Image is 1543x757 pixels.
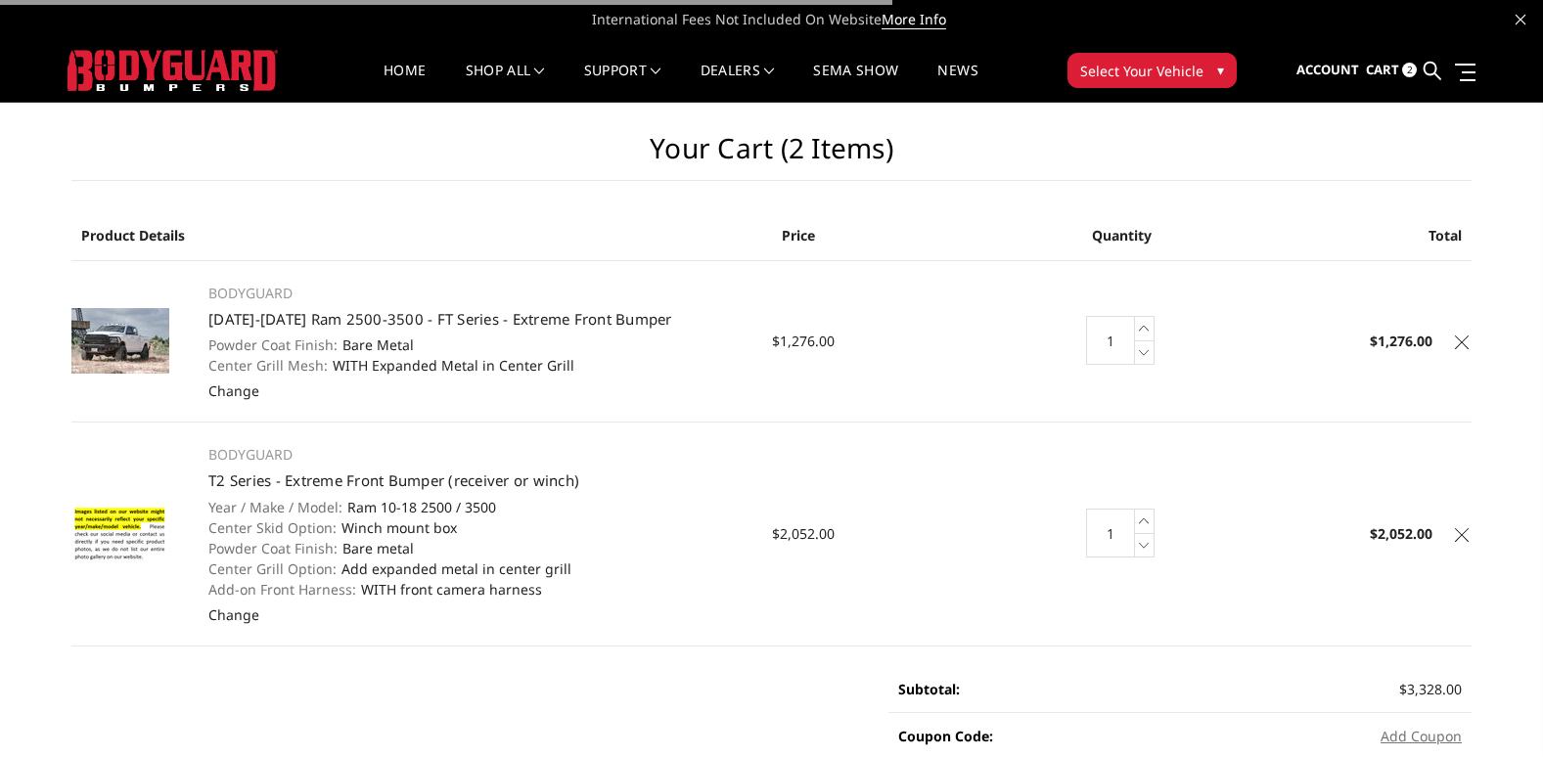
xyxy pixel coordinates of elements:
[772,210,1006,261] th: Price
[208,355,328,376] dt: Center Grill Mesh:
[1402,63,1417,77] span: 2
[208,334,750,355] dd: Bare Metal
[208,497,342,517] dt: Year / Make / Model:
[208,355,750,376] dd: WITH Expanded Metal in Center Grill
[1067,53,1237,88] button: Select Your Vehicle
[1381,726,1462,746] button: Add Coupon
[1366,61,1399,78] span: Cart
[208,579,356,600] dt: Add-on Front Harness:
[208,282,750,305] p: BODYGUARD
[772,332,835,350] span: $1,276.00
[208,517,337,538] dt: Center Skid Option:
[1370,332,1432,350] strong: $1,276.00
[898,680,960,698] strong: Subtotal:
[208,443,750,467] p: BODYGUARD
[701,64,775,102] a: Dealers
[208,517,750,538] dd: Winch mount box
[466,64,545,102] a: shop all
[1370,524,1432,543] strong: $2,052.00
[898,727,993,745] strong: Coupon Code:
[208,381,259,400] a: Change
[208,605,259,624] a: Change
[384,64,426,102] a: Home
[208,309,672,329] a: [DATE]-[DATE] Ram 2500-3500 - FT Series - Extreme Front Bumper
[1399,680,1462,698] span: $3,328.00
[1005,210,1239,261] th: Quantity
[208,497,750,517] dd: Ram 10-18 2500 / 3500
[71,132,1472,181] h1: Your Cart (2 items)
[208,538,750,558] dd: Bare metal
[208,470,579,490] a: T2 Series - Extreme Front Bumper (receiver or winch)
[208,579,750,600] dd: WITH front camera harness
[208,558,750,579] dd: Add expanded metal in center grill
[813,64,898,102] a: SEMA Show
[208,538,338,558] dt: Powder Coat Finish:
[772,524,835,543] span: $2,052.00
[1296,61,1359,78] span: Account
[1296,44,1359,97] a: Account
[71,501,169,567] img: T2 Series - Extreme Front Bumper (receiver or winch)
[1080,61,1203,81] span: Select Your Vehicle
[71,210,772,261] th: Product Details
[208,334,338,355] dt: Powder Coat Finish:
[882,10,946,29] a: More Info
[208,558,337,579] dt: Center Grill Option:
[937,64,977,102] a: News
[71,308,169,374] img: 2010-2018 Ram 2500-3500 - FT Series - Extreme Front Bumper
[68,50,278,91] img: BODYGUARD BUMPERS
[1217,60,1224,80] span: ▾
[1366,44,1417,97] a: Cart 2
[1239,210,1473,261] th: Total
[584,64,661,102] a: Support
